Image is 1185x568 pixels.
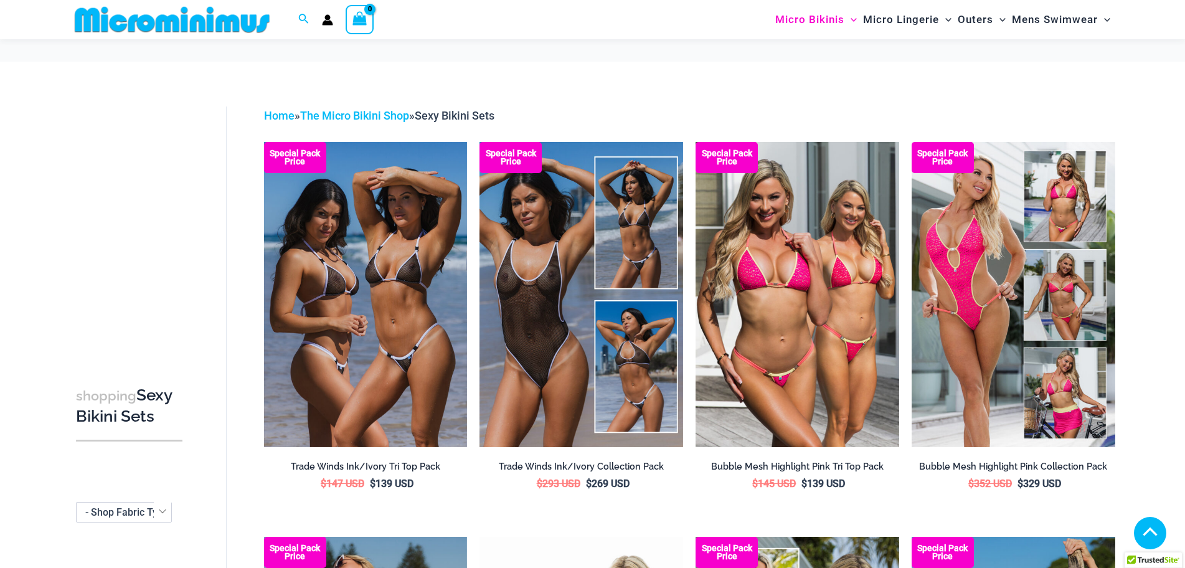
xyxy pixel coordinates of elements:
[770,2,1116,37] nav: Site Navigation
[264,544,326,561] b: Special Pack Price
[479,149,542,166] b: Special Pack Price
[1012,4,1098,35] span: Mens Swimwear
[844,4,857,35] span: Menu Toggle
[479,142,683,447] img: Collection Pack
[586,478,592,490] span: $
[479,461,683,473] h2: Trade Winds Ink/Ivory Collection Pack
[300,109,409,122] a: The Micro Bikini Shop
[76,97,188,346] iframe: TrustedSite Certified
[346,5,374,34] a: View Shopping Cart, empty
[801,478,807,490] span: $
[912,461,1115,477] a: Bubble Mesh Highlight Pink Collection Pack
[322,14,333,26] a: Account icon link
[321,478,326,490] span: $
[264,109,295,122] a: Home
[537,478,542,490] span: $
[1017,478,1061,490] bdi: 329 USD
[968,478,974,490] span: $
[537,478,580,490] bdi: 293 USD
[415,109,494,122] span: Sexy Bikini Sets
[479,142,683,447] a: Collection Pack Collection Pack b (1)Collection Pack b (1)
[912,142,1115,447] img: Collection Pack F
[479,461,683,477] a: Trade Winds Ink/Ivory Collection Pack
[912,142,1115,447] a: Collection Pack F Collection Pack BCollection Pack B
[696,461,899,473] h2: Bubble Mesh Highlight Pink Tri Top Pack
[863,4,939,35] span: Micro Lingerie
[696,149,758,166] b: Special Pack Price
[912,149,974,166] b: Special Pack Price
[696,142,899,447] a: Tri Top Pack F Tri Top Pack BTri Top Pack B
[912,461,1115,473] h2: Bubble Mesh Highlight Pink Collection Pack
[696,461,899,477] a: Bubble Mesh Highlight Pink Tri Top Pack
[752,478,796,490] bdi: 145 USD
[298,12,309,27] a: Search icon link
[801,478,845,490] bdi: 139 USD
[264,149,326,166] b: Special Pack Price
[775,4,844,35] span: Micro Bikinis
[264,461,468,477] a: Trade Winds Ink/Ivory Tri Top Pack
[77,503,171,522] span: - Shop Fabric Type
[1017,478,1023,490] span: $
[76,385,182,428] h3: Sexy Bikini Sets
[752,478,758,490] span: $
[370,478,413,490] bdi: 139 USD
[860,4,955,35] a: Micro LingerieMenu ToggleMenu Toggle
[1009,4,1113,35] a: Mens SwimwearMenu ToggleMenu Toggle
[968,478,1012,490] bdi: 352 USD
[1098,4,1110,35] span: Menu Toggle
[264,109,494,122] span: » »
[76,388,136,404] span: shopping
[70,6,275,34] img: MM SHOP LOGO FLAT
[264,142,468,447] a: Top Bum Pack Top Bum Pack bTop Bum Pack b
[586,478,630,490] bdi: 269 USD
[696,142,899,447] img: Tri Top Pack F
[76,502,172,523] span: - Shop Fabric Type
[264,142,468,447] img: Top Bum Pack
[955,4,1009,35] a: OutersMenu ToggleMenu Toggle
[696,544,758,561] b: Special Pack Price
[264,461,468,473] h2: Trade Winds Ink/Ivory Tri Top Pack
[85,506,169,518] span: - Shop Fabric Type
[993,4,1006,35] span: Menu Toggle
[939,4,951,35] span: Menu Toggle
[958,4,993,35] span: Outers
[912,544,974,561] b: Special Pack Price
[321,478,364,490] bdi: 147 USD
[370,478,375,490] span: $
[772,4,860,35] a: Micro BikinisMenu ToggleMenu Toggle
